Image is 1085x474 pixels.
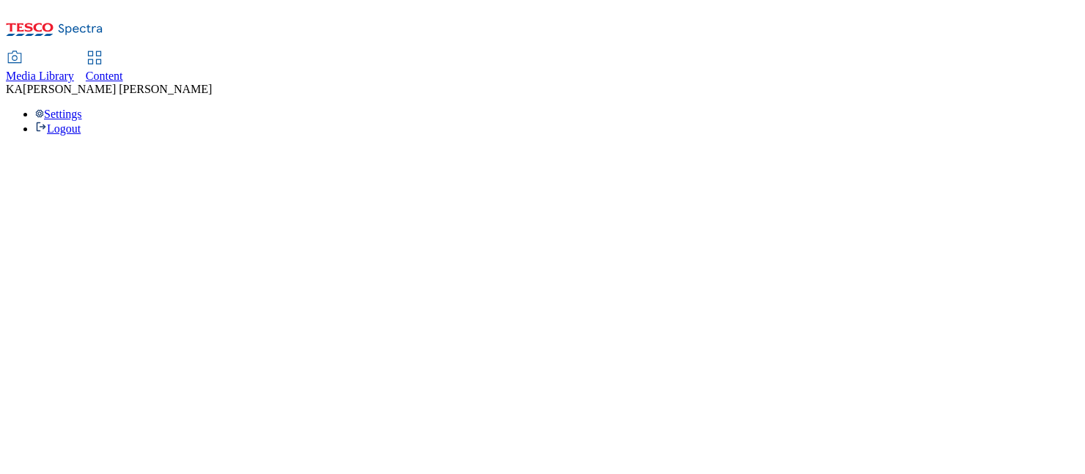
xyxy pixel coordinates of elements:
[6,70,74,82] span: Media Library
[6,52,74,83] a: Media Library
[35,122,81,135] a: Logout
[35,108,82,120] a: Settings
[23,83,212,95] span: [PERSON_NAME] [PERSON_NAME]
[86,52,123,83] a: Content
[86,70,123,82] span: Content
[6,83,23,95] span: KA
